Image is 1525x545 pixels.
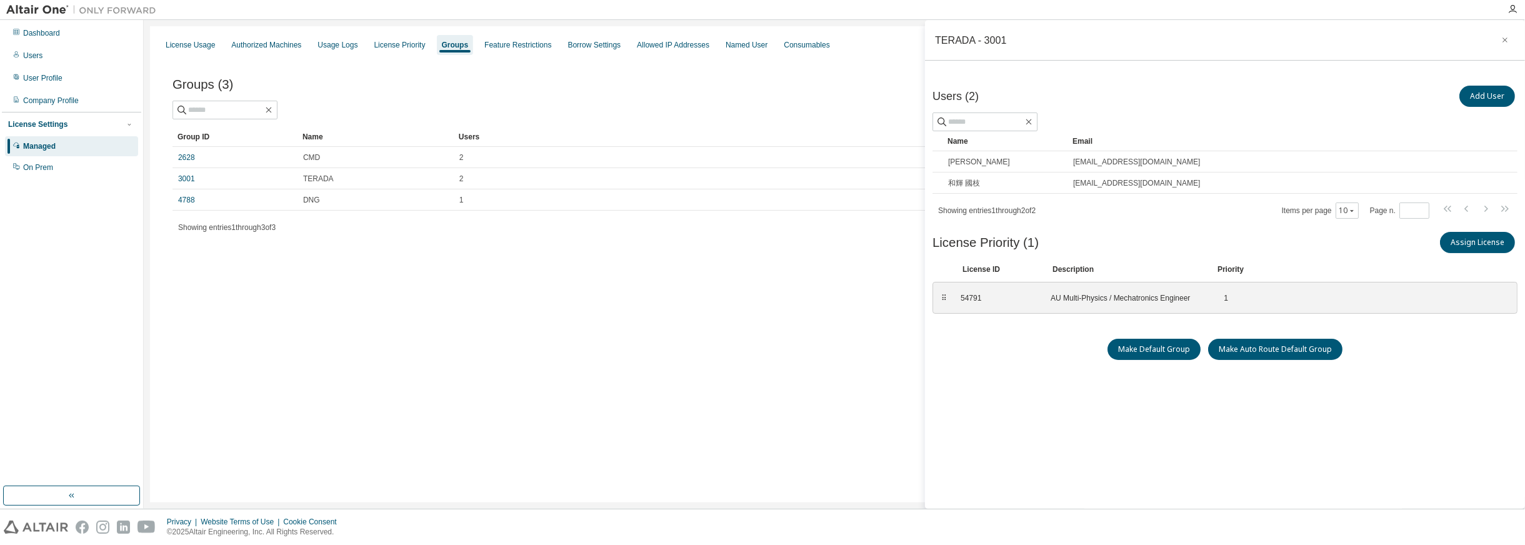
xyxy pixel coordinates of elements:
[167,517,201,527] div: Privacy
[96,521,109,534] img: instagram.svg
[961,293,1036,303] div: 54791
[1052,264,1202,274] div: Description
[231,40,301,50] div: Authorized Machines
[459,127,1461,147] div: Users
[948,178,980,188] span: 和輝 國枝
[947,131,1062,151] div: Name
[303,195,320,205] span: DNG
[23,51,42,61] div: Users
[726,40,767,50] div: Named User
[178,195,195,205] a: 4788
[1107,339,1201,360] button: Make Default Group
[23,141,56,151] div: Managed
[784,40,830,50] div: Consumables
[1282,202,1359,219] span: Items per page
[1217,264,1244,274] div: Priority
[4,521,68,534] img: altair_logo.svg
[1051,293,1201,303] div: AU Multi-Physics / Mechatronics Engineer
[962,264,1037,274] div: License ID
[932,236,1039,250] span: License Priority (1)
[1073,178,1200,188] span: [EMAIL_ADDRESS][DOMAIN_NAME]
[459,174,464,184] span: 2
[23,96,79,106] div: Company Profile
[178,152,195,162] a: 2628
[1370,202,1429,219] span: Page n.
[76,521,89,534] img: facebook.svg
[23,162,53,172] div: On Prem
[178,223,276,232] span: Showing entries 1 through 3 of 3
[177,127,292,147] div: Group ID
[568,40,621,50] div: Borrow Settings
[201,517,283,527] div: Website Terms of Use
[178,174,195,184] a: 3001
[302,127,449,147] div: Name
[167,527,344,537] p: © 2025 Altair Engineering, Inc. All Rights Reserved.
[6,4,162,16] img: Altair One
[1216,293,1228,303] div: 1
[1073,157,1200,167] span: [EMAIL_ADDRESS][DOMAIN_NAME]
[166,40,215,50] div: License Usage
[317,40,357,50] div: Usage Logs
[117,521,130,534] img: linkedin.svg
[1339,206,1356,216] button: 10
[1459,86,1515,107] button: Add User
[23,28,60,38] div: Dashboard
[935,35,1006,45] div: TERADA - 3001
[1208,339,1342,360] button: Make Auto Route Default Group
[948,157,1010,167] span: [PERSON_NAME]
[941,293,948,303] div: ⠿
[303,174,334,184] span: TERADA
[484,40,551,50] div: Feature Restrictions
[938,206,1036,215] span: Showing entries 1 through 2 of 2
[932,90,979,103] span: Users (2)
[459,195,464,205] span: 1
[137,521,156,534] img: youtube.svg
[172,77,233,92] span: Groups (3)
[637,40,709,50] div: Allowed IP Addresses
[8,119,67,129] div: License Settings
[303,152,320,162] span: CMD
[1072,131,1486,151] div: Email
[374,40,426,50] div: License Priority
[1440,232,1515,253] button: Assign License
[23,73,62,83] div: User Profile
[442,40,469,50] div: Groups
[459,152,464,162] span: 2
[283,517,344,527] div: Cookie Consent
